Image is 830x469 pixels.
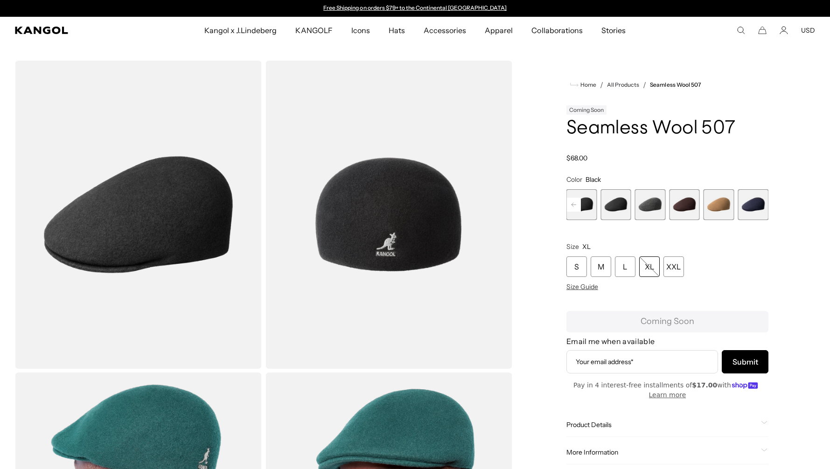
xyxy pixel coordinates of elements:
a: Kangol x J.Lindeberg [195,17,286,44]
div: 7 of 9 [669,189,700,220]
a: Hats [379,17,414,44]
label: Black/Gold [566,189,597,220]
label: Espresso [669,189,700,220]
div: 4 of 9 [566,189,597,220]
span: More Information [566,448,757,456]
summary: Search here [737,26,745,34]
span: Collaborations [531,17,582,44]
div: 9 of 9 [738,189,768,220]
label: Dark Blue [738,189,768,220]
div: Coming Soon [566,105,607,115]
div: 8 of 9 [704,189,734,220]
a: Kangol [15,27,135,34]
div: 6 of 9 [635,189,666,220]
h1: Seamless Wool 507 [566,118,768,139]
span: $68.00 [566,154,587,162]
div: XXL [663,256,684,277]
a: Home [570,81,596,89]
nav: breadcrumbs [566,79,768,90]
div: L [615,256,635,277]
label: Dark Flannel [635,189,666,220]
span: Kangol x J.Lindeberg [204,17,277,44]
span: Color [566,175,582,184]
span: XL [582,242,591,251]
span: Home [579,82,596,88]
span: Apparel [485,17,513,44]
a: Account [780,26,788,34]
div: XL [639,256,660,277]
span: Black [586,175,601,184]
h4: Email me when available [566,336,768,346]
li: / [596,79,603,90]
div: 1 of 2 [319,5,511,12]
button: Cart [758,26,767,34]
button: Coming Soon [566,311,768,332]
div: M [591,256,611,277]
span: Icons [351,17,370,44]
slideshow-component: Announcement bar [319,5,511,12]
label: Wood [704,189,734,220]
a: KANGOLF [286,17,342,44]
span: Size [566,242,579,251]
a: Seamless Wool 507 [650,82,701,88]
li: / [639,79,646,90]
span: Product Details [566,421,757,429]
button: USD [801,26,815,34]
span: Size Guide [566,283,598,291]
span: Stories [601,17,626,44]
span: KANGOLF [295,17,332,44]
a: Stories [592,17,635,44]
a: All Products [607,82,639,88]
a: Icons [342,17,379,44]
img: color-black [265,61,512,369]
label: Black [600,189,631,220]
span: Hats [389,17,405,44]
span: Submit [732,356,758,367]
div: Announcement [319,5,511,12]
a: Free Shipping on orders $79+ to the Continental [GEOGRAPHIC_DATA] [323,4,507,11]
a: Accessories [414,17,475,44]
button: Subscribe [722,350,768,373]
img: color-black [15,61,262,369]
div: 5 of 9 [600,189,631,220]
div: S [566,256,587,277]
a: Apparel [475,17,522,44]
a: Collaborations [522,17,592,44]
span: Coming Soon [641,315,694,328]
span: Accessories [424,17,466,44]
